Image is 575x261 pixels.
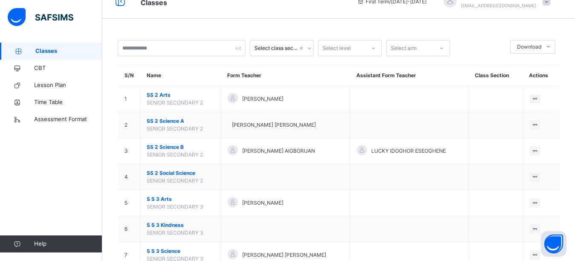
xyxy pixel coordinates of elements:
[118,190,140,216] td: 5
[147,151,203,158] span: SENIOR SECONDARY 2
[242,199,283,207] span: [PERSON_NAME]
[254,44,298,52] div: Select class section
[147,117,214,125] span: SS 2 Science A
[391,40,416,56] div: Select arm
[118,138,140,164] td: 3
[118,216,140,242] td: 6
[147,195,214,203] span: S S 3 Arts
[147,221,214,229] span: S S 3 Kindness
[34,64,102,72] span: CBT
[517,43,541,51] span: Download
[232,121,316,129] span: [PERSON_NAME] [PERSON_NAME]
[34,81,102,90] span: Lesson Plan
[371,147,446,155] span: LUCKY IDOGHOR ESEOGHENE
[8,8,73,26] img: safsims
[34,240,102,248] span: Help
[147,99,203,106] span: SENIOR SECONDARY 2
[242,95,283,103] span: [PERSON_NAME]
[523,65,560,86] th: Actions
[147,91,214,99] span: SS 2 Arts
[140,65,221,86] th: Name
[323,40,351,56] div: Select level
[147,203,203,210] span: SENIOR SECONDARY 3
[242,147,315,155] span: [PERSON_NAME] AIGBORUAN
[147,247,214,255] span: S S 3 Science
[147,125,203,132] span: SENIOR SECONDARY 2
[118,65,140,86] th: S/N
[147,143,214,151] span: SS 2 Science B
[118,86,140,112] td: 1
[147,177,203,184] span: SENIOR SECONDARY 2
[147,169,214,177] span: SS 2 Social Science
[118,112,140,138] td: 2
[35,47,102,55] span: Classes
[34,98,102,107] span: Time Table
[118,164,140,190] td: 4
[147,229,203,236] span: SENIOR SECONDARY 3
[34,115,102,124] span: Assessment Format
[541,231,566,257] button: Open asap
[350,65,468,86] th: Assistant Form Teacher
[221,65,350,86] th: Form Teacher
[461,3,536,8] span: [EMAIL_ADDRESS][DOMAIN_NAME]
[242,251,326,259] span: [PERSON_NAME] [PERSON_NAME]
[468,65,523,86] th: Class Section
